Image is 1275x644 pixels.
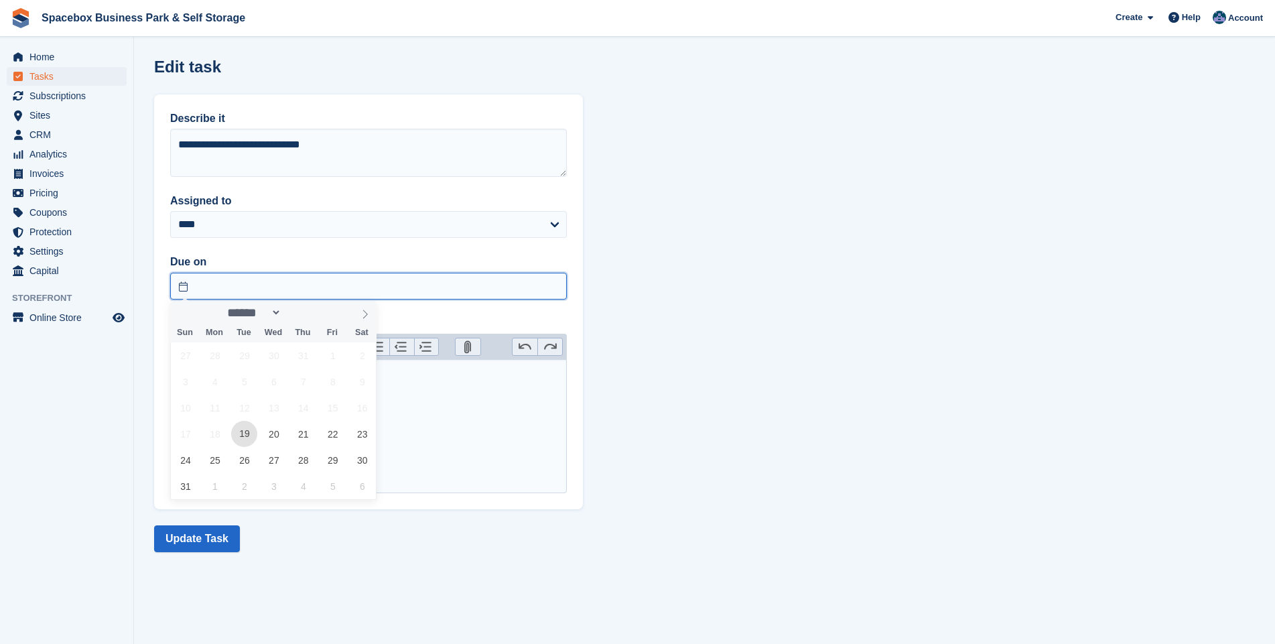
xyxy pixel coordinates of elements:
span: Pricing [29,184,110,202]
label: Assigned to [170,193,567,209]
span: Mon [200,328,229,337]
a: menu [7,164,127,183]
span: August 21, 2025 [290,421,316,447]
a: menu [7,203,127,222]
input: Year [281,306,324,320]
span: July 29, 2025 [231,342,257,369]
span: Analytics [29,145,110,164]
span: September 6, 2025 [349,473,375,499]
button: Attach Files [456,338,480,356]
a: menu [7,86,127,105]
span: Sun [170,328,200,337]
span: Settings [29,242,110,261]
a: menu [7,106,127,125]
span: Tasks [29,67,110,86]
span: September 1, 2025 [202,473,228,499]
span: August 30, 2025 [349,447,375,473]
span: Subscriptions [29,86,110,105]
span: Capital [29,261,110,280]
a: menu [7,308,127,327]
span: August 24, 2025 [172,447,198,473]
h1: Edit task [154,58,221,76]
select: Month [223,306,282,320]
a: menu [7,222,127,241]
button: Undo [513,338,537,356]
span: August 22, 2025 [320,421,346,447]
span: September 5, 2025 [320,473,346,499]
span: July 27, 2025 [172,342,198,369]
span: Wed [259,328,288,337]
a: menu [7,184,127,202]
span: August 11, 2025 [202,395,228,421]
button: Numbers [364,338,389,356]
span: August 25, 2025 [202,447,228,473]
span: August 31, 2025 [172,473,198,499]
label: Describe it [170,111,567,127]
a: menu [7,67,127,86]
span: CRM [29,125,110,144]
span: August 15, 2025 [320,395,346,421]
span: Tue [229,328,259,337]
a: Spacebox Business Park & Self Storage [36,7,251,29]
span: August 2, 2025 [349,342,375,369]
span: August 16, 2025 [349,395,375,421]
button: Decrease Level [389,338,414,356]
a: menu [7,261,127,280]
button: Increase Level [414,338,439,356]
span: July 28, 2025 [202,342,228,369]
span: August 7, 2025 [290,369,316,395]
span: Fri [318,328,347,337]
img: Daud [1213,11,1226,24]
span: Home [29,48,110,66]
span: August 18, 2025 [202,421,228,447]
span: July 31, 2025 [290,342,316,369]
span: August 6, 2025 [261,369,287,395]
span: Online Store [29,308,110,327]
span: August 3, 2025 [172,369,198,395]
span: August 19, 2025 [231,421,257,447]
a: Preview store [111,310,127,326]
span: August 26, 2025 [231,447,257,473]
a: menu [7,242,127,261]
span: August 13, 2025 [261,395,287,421]
a: menu [7,48,127,66]
span: August 20, 2025 [261,421,287,447]
span: August 27, 2025 [261,447,287,473]
button: Update Task [154,525,240,552]
span: August 10, 2025 [172,395,198,421]
span: August 1, 2025 [320,342,346,369]
span: Account [1228,11,1263,25]
span: August 28, 2025 [290,447,316,473]
span: August 23, 2025 [349,421,375,447]
span: August 17, 2025 [172,421,198,447]
button: Redo [537,338,562,356]
img: stora-icon-8386f47178a22dfd0bd8f6a31ec36ba5ce8667c1dd55bd0f319d3a0aa187defe.svg [11,8,31,28]
span: August 14, 2025 [290,395,316,421]
span: September 3, 2025 [261,473,287,499]
span: Sat [347,328,377,337]
span: August 5, 2025 [231,369,257,395]
span: Thu [288,328,318,337]
a: menu [7,145,127,164]
span: Storefront [12,292,133,305]
span: Help [1182,11,1201,24]
span: Invoices [29,164,110,183]
span: August 9, 2025 [349,369,375,395]
span: August 8, 2025 [320,369,346,395]
label: Due on [170,254,567,270]
span: July 30, 2025 [261,342,287,369]
span: August 29, 2025 [320,447,346,473]
span: Protection [29,222,110,241]
span: Coupons [29,203,110,222]
span: September 4, 2025 [290,473,316,499]
span: Sites [29,106,110,125]
span: August 12, 2025 [231,395,257,421]
span: August 4, 2025 [202,369,228,395]
a: menu [7,125,127,144]
span: Create [1116,11,1142,24]
span: September 2, 2025 [231,473,257,499]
